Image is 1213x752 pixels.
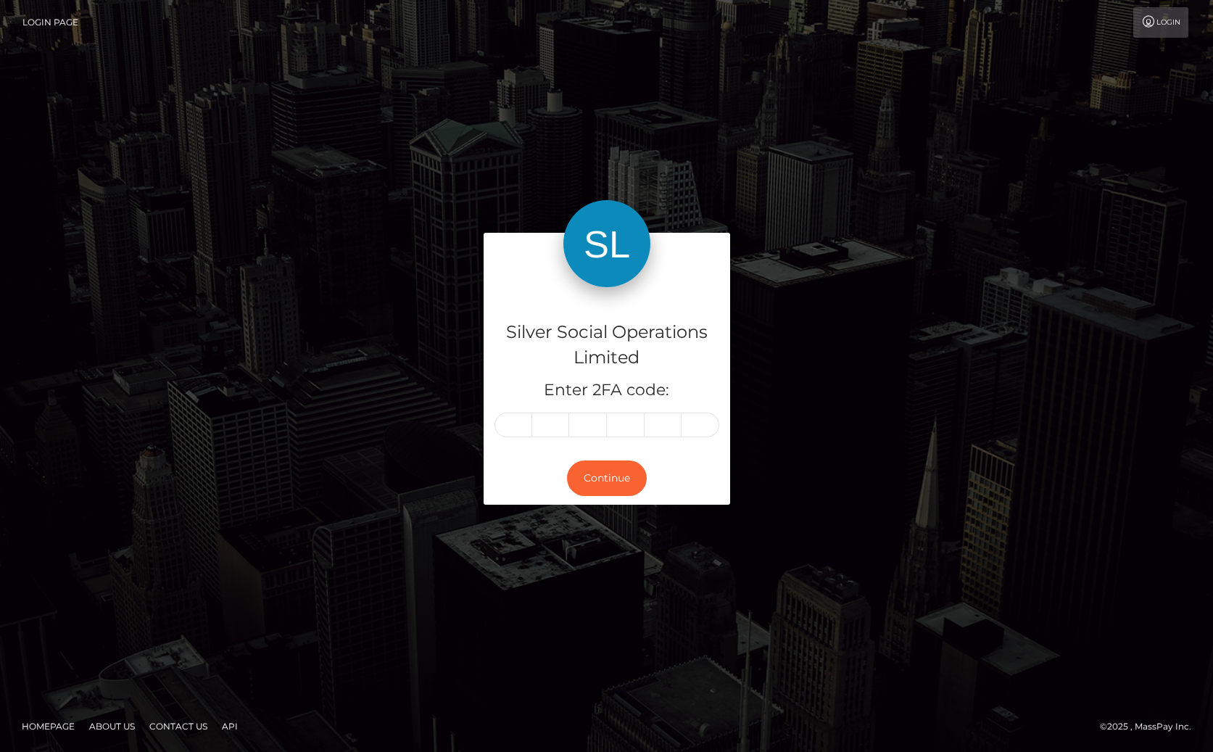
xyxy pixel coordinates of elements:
[83,715,141,737] a: About Us
[567,460,647,496] button: Continue
[494,379,719,402] h5: Enter 2FA code:
[494,320,719,371] h4: Silver Social Operations Limited
[1100,719,1202,735] div: © 2025 , MassPay Inc.
[144,715,213,737] a: Contact Us
[216,715,244,737] a: API
[563,200,650,287] img: Silver Social Operations Limited
[1133,7,1188,38] a: Login
[22,7,78,38] a: Login Page
[16,715,80,737] a: Homepage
